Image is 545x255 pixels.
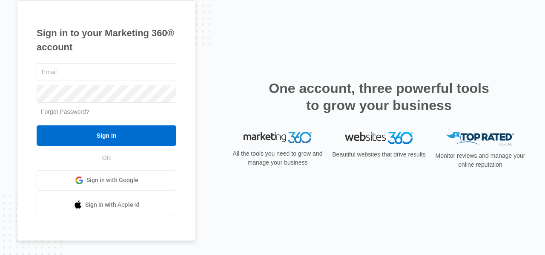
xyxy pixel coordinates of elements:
[37,63,176,81] input: Email
[345,132,413,144] img: Websites 360
[331,150,427,159] p: Beautiful websites that drive results
[244,132,312,144] img: Marketing 360
[37,170,176,191] a: Sign in with Google
[433,151,528,169] p: Monitor reviews and manage your online reputation
[266,80,492,114] h2: One account, three powerful tools to grow your business
[96,154,117,162] span: OR
[86,176,138,185] span: Sign in with Google
[41,108,89,115] a: Forgot Password?
[37,125,176,146] input: Sign In
[230,149,325,167] p: All the tools you need to grow and manage your business
[37,195,176,215] a: Sign in with Apple Id
[446,132,514,146] img: Top Rated Local
[37,26,176,54] h1: Sign in to your Marketing 360® account
[85,200,140,209] span: Sign in with Apple Id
